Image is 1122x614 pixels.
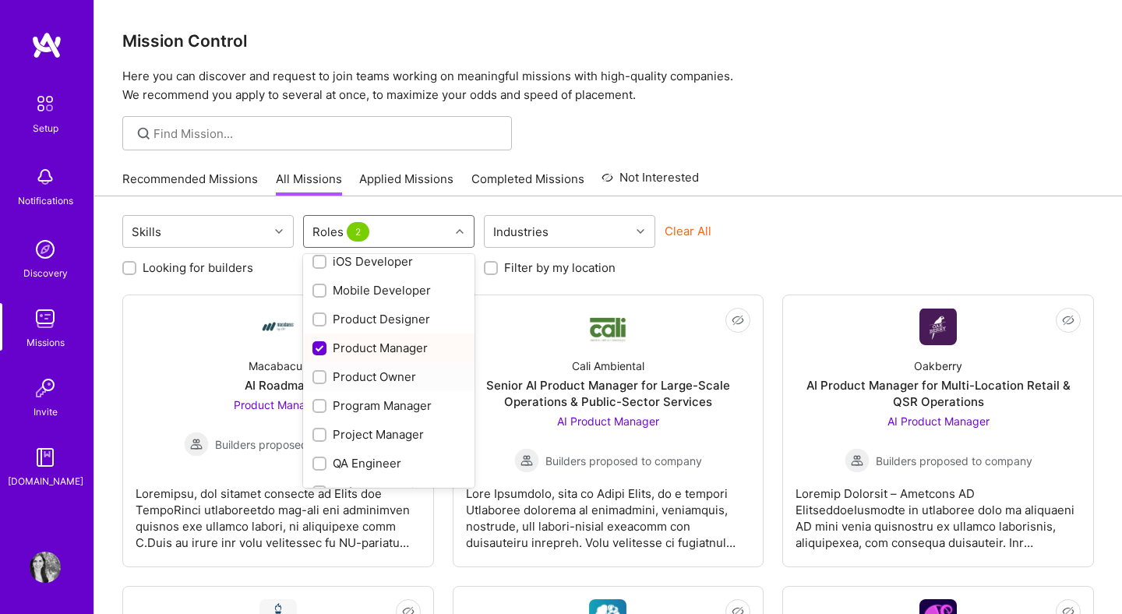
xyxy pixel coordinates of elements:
img: Builders proposed to company [514,448,539,473]
div: Program Manager [312,397,465,414]
a: Applied Missions [359,171,453,196]
img: Company Logo [589,311,626,343]
a: Company LogoMacabacusAI RoadmapProduct Manager Builders proposed to companyBuilders proposed to c... [136,308,421,554]
a: All Missions [276,171,342,196]
div: AI Product Manager for Multi-Location Retail & QSR Operations [796,377,1081,410]
div: Skills [128,221,165,243]
div: Macabacus [249,358,308,374]
span: AI Product Manager [887,415,990,428]
label: Filter by my location [504,259,616,276]
i: icon EyeClosed [1062,314,1074,326]
div: Setup [33,120,58,136]
div: Loremipsu, dol sitamet consecte ad Elits doe TempoRinci utlaboreetdo mag-ali eni adminimven quisn... [136,473,421,551]
span: AI Product Manager [557,415,659,428]
div: Invite [34,404,58,420]
div: [DOMAIN_NAME] [8,473,83,489]
div: Senior AI Product Manager for Large-Scale Operations & Public-Sector Services [466,377,751,410]
i: icon Chevron [275,228,283,235]
button: Clear All [665,223,711,239]
a: User Avatar [26,552,65,583]
img: bell [30,161,61,192]
img: Builders proposed to company [184,432,209,457]
div: iOS Developer [312,253,465,270]
a: Company LogoOakberryAI Product Manager for Multi-Location Retail & QSR OperationsAI Product Manag... [796,308,1081,554]
img: Company Logo [919,309,957,345]
img: teamwork [30,303,61,334]
img: User Avatar [30,552,61,583]
div: Roles [309,221,376,243]
img: Invite [30,372,61,404]
div: AI Roadmap [245,377,312,393]
span: Product Manager [234,398,323,411]
div: Oakberry [914,358,962,374]
input: Find Mission... [153,125,500,142]
div: Product Designer [312,311,465,327]
div: Product Owner [312,369,465,385]
i: icon EyeClosed [732,314,744,326]
a: Company LogoCali AmbientalSenior AI Product Manager for Large-Scale Operations & Public-Sector Se... [466,308,751,554]
div: Cali Ambiental [572,358,644,374]
span: 2 [347,222,369,242]
img: Builders proposed to company [845,448,870,473]
img: logo [31,31,62,59]
a: Not Interested [602,168,699,196]
div: Mobile Developer [312,282,465,298]
div: QA Engineer [312,455,465,471]
div: Project Manager [312,426,465,443]
a: Recommended Missions [122,171,258,196]
label: Looking for builders [143,259,253,276]
div: Notifications [18,192,73,209]
div: Software Architect [312,484,465,500]
a: Completed Missions [471,171,584,196]
div: Missions [26,334,65,351]
p: Here you can discover and request to join teams working on meaningful missions with high-quality ... [122,67,1094,104]
div: Loremip Dolorsit – Ametcons AD ElitseddoeIusmodte in utlaboree dolo ma aliquaeni AD mini venia qu... [796,473,1081,551]
i: icon Chevron [637,228,644,235]
div: Lore Ipsumdolo, sita co Adipi Elits, do e tempori Utlaboree dolorema al enimadmini, veniamquis, n... [466,473,751,551]
span: Builders proposed to company [215,436,372,453]
img: Company Logo [259,308,297,345]
i: icon Chevron [456,228,464,235]
div: Discovery [23,265,68,281]
img: guide book [30,442,61,473]
h3: Mission Control [122,31,1094,51]
span: Builders proposed to company [876,453,1032,469]
img: discovery [30,234,61,265]
img: setup [29,87,62,120]
span: Builders proposed to company [545,453,702,469]
div: Industries [489,221,552,243]
div: Product Manager [312,340,465,356]
i: icon SearchGrey [135,125,153,143]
